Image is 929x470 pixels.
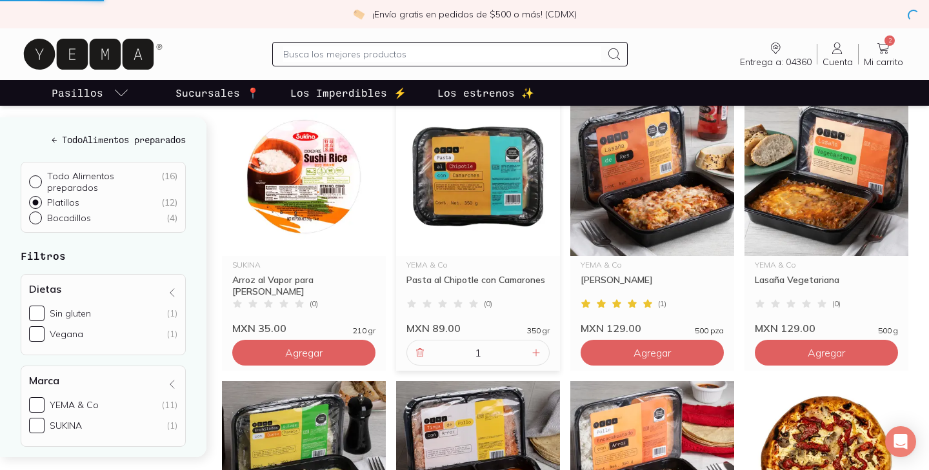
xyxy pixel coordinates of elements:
[695,327,724,335] span: 500 pza
[570,97,734,335] a: Lasaña carneYEMA & Co[PERSON_NAME](1)MXN 129.00500 pza
[864,56,903,68] span: Mi carrito
[859,41,908,68] a: 2Mi carrito
[878,327,898,335] span: 500 g
[484,300,492,308] span: ( 0 )
[162,399,177,411] div: (11)
[808,346,845,359] span: Agregar
[353,8,365,20] img: check
[50,308,91,319] div: Sin gluten
[735,41,817,68] a: Entrega a: 04360
[396,97,560,335] a: Pasta al Chipotle con CamaronesYEMA & CoPasta al Chipotle con Camarones(0)MXN 89.00350 gr
[52,85,103,101] p: Pasillos
[232,322,286,335] span: MXN 35.00
[581,274,724,297] div: [PERSON_NAME]
[232,261,375,269] div: SUKINA
[581,322,641,335] span: MXN 129.00
[49,80,132,106] a: pasillo-todos-link
[21,250,66,262] strong: Filtros
[832,300,841,308] span: ( 0 )
[47,212,91,224] p: Bocadillos
[406,261,550,269] div: YEMA & Co
[435,80,537,106] a: Los estrenos ✨
[755,274,898,297] div: Lasaña Vegetariana
[885,426,916,457] div: Open Intercom Messenger
[50,420,82,431] div: SUKINA
[884,35,895,46] span: 2
[744,97,908,256] img: Lasaña Vegetariana
[29,374,59,387] h4: Marca
[406,322,461,335] span: MXN 89.00
[50,328,83,340] div: Vegana
[437,85,534,101] p: Los estrenos ✨
[222,97,386,335] a: 34388 Arroz al vapor SUKINASUKINAArroz al Vapor para [PERSON_NAME](0)MXN 35.00210 gr
[581,340,724,366] button: Agregar
[755,261,898,269] div: YEMA & Co
[823,56,853,68] span: Cuenta
[167,308,177,319] div: (1)
[47,197,79,208] p: Platillos
[406,274,550,297] div: Pasta al Chipotle con Camarones
[50,399,99,411] div: YEMA & Co
[372,8,577,21] p: ¡Envío gratis en pedidos de $500 o más! (CDMX)
[21,274,186,355] div: Dietas
[222,97,386,256] img: 34388 Arroz al vapor SUKINA
[21,366,186,447] div: Marca
[29,397,45,413] input: YEMA & Co(11)
[527,327,550,335] span: 350 gr
[166,212,177,224] div: ( 4 )
[740,56,812,68] span: Entrega a: 04360
[310,300,318,308] span: ( 0 )
[29,326,45,342] input: Vegana(1)
[161,170,177,193] div: ( 16 )
[29,418,45,433] input: SUKINA(1)
[173,80,262,106] a: Sucursales 📍
[755,340,898,366] button: Agregar
[817,41,858,68] a: Cuenta
[570,97,734,256] img: Lasaña carne
[29,282,61,295] h4: Dietas
[353,327,375,335] span: 210 gr
[744,97,908,335] a: Lasaña VegetarianaYEMA & CoLasaña Vegetariana(0)MXN 129.00500 g
[232,340,375,366] button: Agregar
[21,133,186,146] a: ← TodoAlimentos preparados
[288,80,409,106] a: Los Imperdibles ⚡️
[581,261,724,269] div: YEMA & Co
[290,85,406,101] p: Los Imperdibles ⚡️
[47,170,161,193] p: Todo Alimentos preparados
[21,133,186,146] h5: ← Todo Alimentos preparados
[634,346,671,359] span: Agregar
[161,197,177,208] div: ( 12 )
[283,46,601,62] input: Busca los mejores productos
[396,97,560,256] img: Pasta al Chipotle con Camarones
[29,306,45,321] input: Sin gluten(1)
[167,420,177,431] div: (1)
[167,328,177,340] div: (1)
[232,274,375,297] div: Arroz al Vapor para [PERSON_NAME]
[285,346,323,359] span: Agregar
[658,300,666,308] span: ( 1 )
[755,322,815,335] span: MXN 129.00
[175,85,259,101] p: Sucursales 📍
